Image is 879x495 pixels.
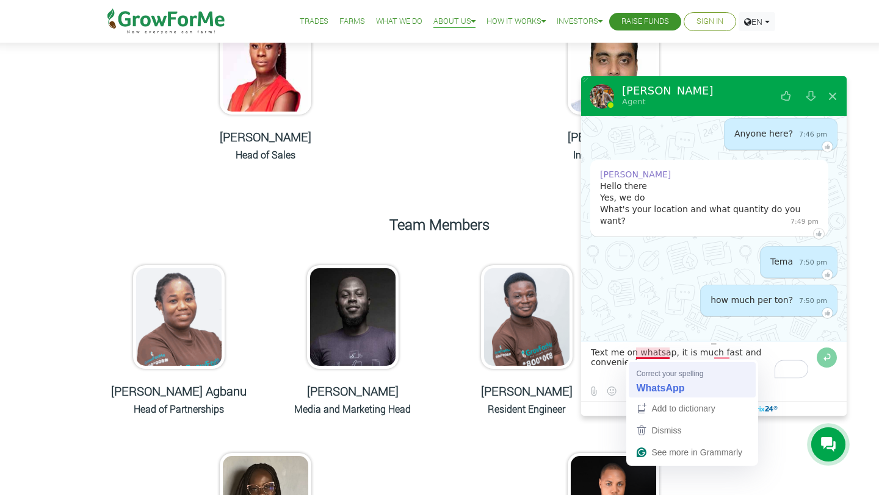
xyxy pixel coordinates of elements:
h5: [PERSON_NAME] [542,129,685,144]
h4: Team Members [101,216,778,233]
div: [PERSON_NAME] [600,169,671,180]
h6: Head of Sales [194,149,338,160]
a: About Us [433,15,476,28]
h5: [PERSON_NAME] [281,383,424,398]
img: growforme image [133,265,225,369]
h5: [PERSON_NAME] Agbanu [107,383,250,398]
span: Tema [770,257,793,266]
h6: Media and Marketing Head [281,403,424,415]
h6: Head of Partnerships [107,403,250,415]
span: 7:49 pm [784,216,819,227]
span: 7:50 pm [793,257,827,268]
button: Close widget [822,82,844,111]
button: Send message [817,347,837,368]
h5: [PERSON_NAME] [455,383,598,398]
a: How it Works [487,15,546,28]
h6: Resident Engineer [455,403,598,415]
a: EN [739,12,775,31]
div: Agent [622,96,714,107]
img: growforme image [307,265,399,369]
img: growforme image [220,11,311,115]
h5: [PERSON_NAME] [194,129,338,144]
label: Send file [586,383,601,399]
span: how much per ton? [711,295,793,305]
a: Farms [339,15,365,28]
a: Investors [557,15,602,28]
textarea: To enrich screen reader interactions, please activate Accessibility in Grammarly extension settings [591,347,814,380]
span: Hello there Yes, we do What's your location and what quantity do you want? [600,181,800,226]
h6: International Trade [542,149,685,160]
a: What We Do [376,15,422,28]
img: growforme image [568,11,659,115]
button: Select emoticon [604,383,619,399]
a: Raise Funds [621,15,669,28]
button: Rate our service [775,82,797,111]
span: Anyone here? [734,129,793,138]
button: Download conversation history [800,82,822,111]
span: 7:50 pm [793,295,827,307]
img: growforme image [481,265,573,369]
a: Sign In [696,15,723,28]
a: Trades [300,15,328,28]
div: [PERSON_NAME] [622,85,714,96]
